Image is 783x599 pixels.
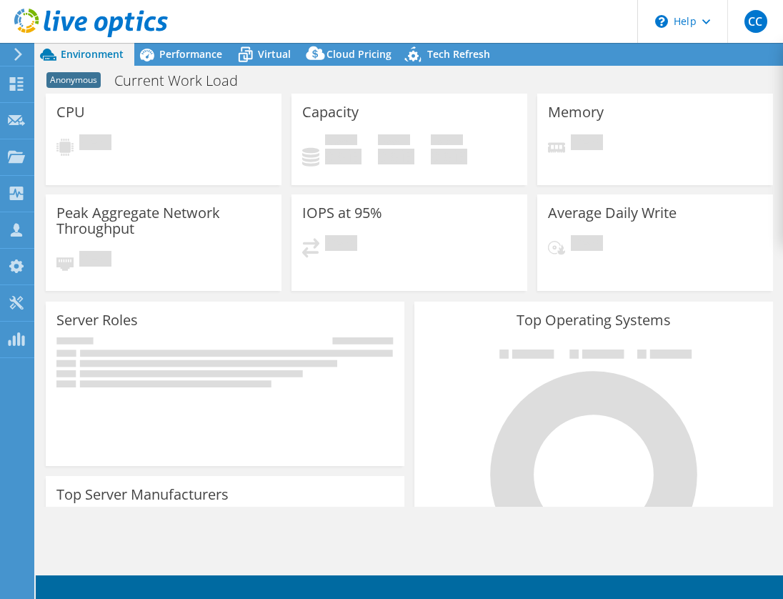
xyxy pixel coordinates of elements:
[378,149,414,164] h4: 0 GiB
[56,312,138,328] h3: Server Roles
[159,47,222,61] span: Performance
[108,73,260,89] h1: Current Work Load
[61,47,124,61] span: Environment
[431,149,467,164] h4: 0 GiB
[571,235,603,254] span: Pending
[431,134,463,149] span: Total
[548,205,677,221] h3: Average Daily Write
[56,104,85,120] h3: CPU
[258,47,291,61] span: Virtual
[325,235,357,254] span: Pending
[79,134,111,154] span: Pending
[571,134,603,154] span: Pending
[425,312,762,328] h3: Top Operating Systems
[56,487,229,503] h3: Top Server Manufacturers
[302,205,382,221] h3: IOPS at 95%
[56,205,271,237] h3: Peak Aggregate Network Throughput
[79,251,111,270] span: Pending
[378,134,410,149] span: Free
[46,72,101,88] span: Anonymous
[302,104,359,120] h3: Capacity
[427,47,490,61] span: Tech Refresh
[548,104,604,120] h3: Memory
[744,10,767,33] span: CC
[325,149,361,164] h4: 0 GiB
[325,134,357,149] span: Used
[326,47,391,61] span: Cloud Pricing
[655,15,668,28] svg: \n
